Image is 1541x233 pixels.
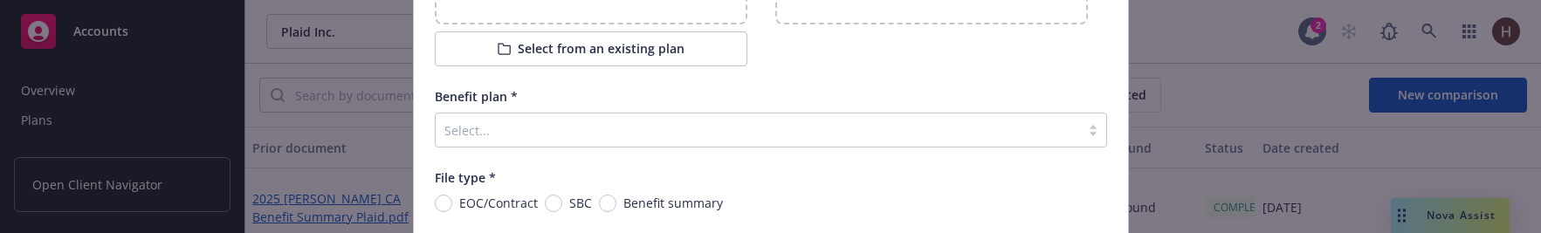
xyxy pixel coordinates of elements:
span: File type * [435,169,496,186]
span: SBC [569,194,592,212]
span: Benefit summary [623,194,723,212]
input: EOC/Contract [435,195,452,212]
span: EOC/Contract [459,194,538,212]
input: SBC [545,195,562,212]
button: Select from an existing plan [435,31,747,66]
span: Benefit plan * [435,88,518,105]
input: Benefit summary [599,195,616,212]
